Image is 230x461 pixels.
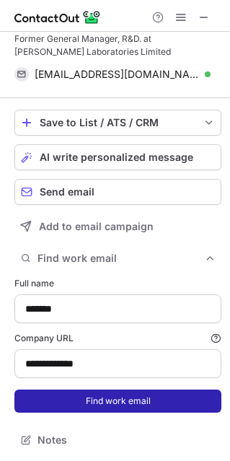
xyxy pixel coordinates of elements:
[14,179,221,205] button: Send email
[37,434,216,447] span: Notes
[40,117,196,128] div: Save to List / ATS / CRM
[14,144,221,170] button: AI write personalized message
[14,430,221,450] button: Notes
[14,277,221,290] label: Full name
[40,152,193,163] span: AI write personalized message
[14,332,221,345] label: Company URL
[14,248,221,268] button: Find work email
[14,390,221,413] button: Find work email
[14,110,221,136] button: save-profile-one-click
[35,68,200,81] span: [EMAIL_ADDRESS][DOMAIN_NAME]
[37,252,204,265] span: Find work email
[14,32,221,58] div: Former General Manager, R&D. at [PERSON_NAME] Laboratories Limited
[40,186,94,198] span: Send email
[39,221,154,232] span: Add to email campaign
[14,9,101,26] img: ContactOut v5.3.10
[14,214,221,240] button: Add to email campaign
